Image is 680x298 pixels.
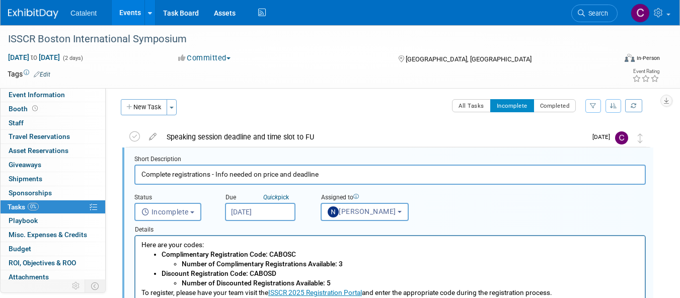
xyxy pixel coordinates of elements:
div: Status [134,193,210,203]
img: Christina Szendi [615,131,628,144]
span: Search [585,10,608,17]
a: Budget [1,242,105,256]
button: Completed [534,99,576,112]
a: Event Information [1,88,105,102]
div: Due [225,193,306,203]
span: Budget [9,245,31,253]
img: ExhibitDay [8,9,58,19]
span: Event Information [9,91,65,99]
button: Incomplete [490,99,534,112]
span: [PERSON_NAME] [328,207,396,215]
span: Attachments [9,273,49,281]
span: 0% [28,203,39,210]
i: Quick [263,194,278,201]
a: Search [571,5,618,22]
div: Assigned to [321,193,437,203]
span: to [29,53,39,61]
a: Quickpick [261,193,291,201]
a: Asset Reservations [1,144,105,158]
div: Details [134,221,646,235]
div: ISSCR Boston International Symposium [5,30,605,48]
a: Playbook [1,214,105,228]
a: edit [144,132,162,141]
td: Tags [8,69,50,79]
button: [PERSON_NAME] [321,203,409,221]
a: Refresh [625,99,642,112]
div: Event Format [564,52,660,67]
td: Toggle Event Tabs [85,279,106,292]
span: (2 days) [62,55,83,61]
button: New Task [121,99,167,115]
span: Catalent [70,9,97,17]
div: Event Rating [632,69,659,74]
span: Incomplete [141,208,189,216]
a: Sponsorships [1,186,105,200]
div: Short Description [134,155,646,165]
a: Booth [1,102,105,116]
a: Misc. Expenses & Credits [1,228,105,242]
a: Tasks0% [1,200,105,214]
a: Shipments [1,172,105,186]
button: All Tasks [452,99,491,112]
a: Edit [34,71,50,78]
button: Incomplete [134,203,201,221]
span: Staff [9,119,24,127]
a: Giveaways [1,158,105,172]
span: Booth not reserved yet [30,105,40,112]
span: Booth [9,105,40,113]
td: Personalize Event Tab Strip [67,279,85,292]
i: Move task [638,133,643,143]
input: Name of task or a short description [134,165,646,184]
span: Shipments [9,175,42,183]
a: Staff [1,116,105,130]
input: Due Date [225,203,295,221]
span: Tasks [8,203,39,211]
a: ROI, Objectives & ROO [1,256,105,270]
span: Playbook [9,216,38,225]
span: Giveaways [9,161,41,169]
span: [GEOGRAPHIC_DATA], [GEOGRAPHIC_DATA] [406,55,532,63]
span: Sponsorships [9,189,52,197]
a: Attachments [1,270,105,284]
span: [DATE] [DATE] [8,53,60,62]
span: [DATE] [592,133,615,140]
span: Travel Reservations [9,132,70,140]
span: Misc. Expenses & Credits [9,231,87,239]
span: Asset Reservations [9,146,68,155]
img: Christina Szendi [631,4,650,23]
div: Speaking session deadline and time slot to FU [162,128,586,145]
a: Travel Reservations [1,130,105,143]
button: Committed [175,53,235,63]
div: In-Person [636,54,660,62]
img: Format-Inperson.png [625,54,635,62]
span: ROI, Objectives & ROO [9,259,76,267]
